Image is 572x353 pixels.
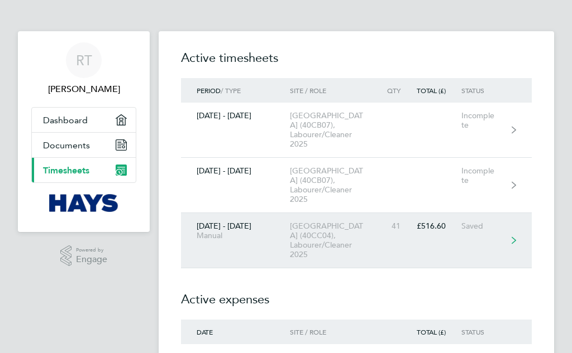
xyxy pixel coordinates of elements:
div: [GEOGRAPHIC_DATA] (40CC04), Labourer/Cleaner 2025 [290,221,381,259]
div: 41 [381,221,416,231]
span: Robert Taylor [31,83,136,96]
div: [DATE] - [DATE] [181,166,290,176]
div: [GEOGRAPHIC_DATA] (40CB07), Labourer/Cleaner 2025 [290,166,381,204]
nav: Main navigation [18,31,150,232]
div: Manual [197,231,274,240]
div: [DATE] - [DATE] [181,221,290,240]
span: Powered by [76,245,107,255]
div: £516.60 [416,221,462,231]
div: Qty [381,86,416,94]
div: Status [461,328,511,336]
h2: Active timesheets [181,49,532,78]
span: Period [197,86,221,95]
a: Powered byEngage [60,245,108,267]
div: Saved [461,221,511,231]
a: Go to home page [31,194,136,212]
a: [DATE] - [DATE]Manual[GEOGRAPHIC_DATA] (40CC04), Labourer/Cleaner 202541£516.60Saved [181,213,532,268]
div: / Type [181,86,290,94]
div: [DATE] - [DATE] [181,111,290,120]
div: [GEOGRAPHIC_DATA] (40CB07), Labourer/Cleaner 2025 [290,111,381,149]
span: Timesheets [43,165,89,176]
a: [DATE] - [DATE][GEOGRAPHIC_DATA] (40CB07), Labourer/Cleaner 2025Incomplete [181,103,532,158]
div: Site / Role [290,328,381,336]
div: Date [181,328,290,336]
span: Engage [76,255,107,264]
div: Site / Role [290,86,381,94]
span: RT [76,53,92,67]
div: Status [461,86,511,94]
a: Dashboard [32,108,136,132]
a: [DATE] - [DATE][GEOGRAPHIC_DATA] (40CB07), Labourer/Cleaner 2025Incomplete [181,158,532,213]
div: Total (£) [416,86,462,94]
span: Documents [43,140,90,151]
span: Dashboard [43,115,88,125]
img: hays-logo-retina.png [49,194,119,212]
a: Timesheets [32,158,136,182]
div: Total (£) [416,328,462,336]
a: RT[PERSON_NAME] [31,42,136,96]
a: Documents [32,133,136,157]
div: Incomplete [461,166,511,185]
h2: Active expenses [181,268,532,320]
div: Incomplete [461,111,511,130]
